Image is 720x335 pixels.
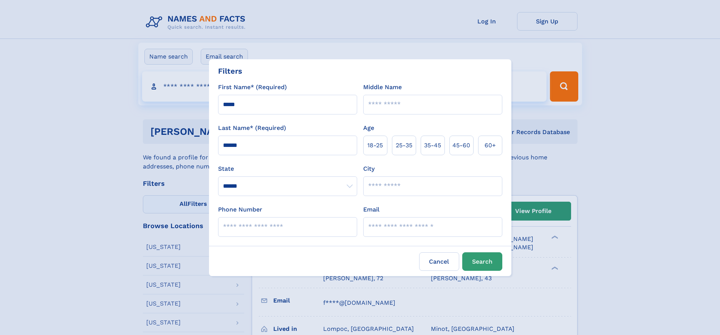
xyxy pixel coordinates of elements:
label: First Name* (Required) [218,83,287,92]
span: 45‑60 [452,141,470,150]
label: State [218,164,357,173]
label: Phone Number [218,205,262,214]
label: Email [363,205,379,214]
span: 60+ [485,141,496,150]
button: Search [462,252,502,271]
span: 18‑25 [367,141,383,150]
div: Filters [218,65,242,77]
label: City [363,164,375,173]
span: 25‑35 [396,141,412,150]
span: 35‑45 [424,141,441,150]
label: Cancel [419,252,459,271]
label: Last Name* (Required) [218,124,286,133]
label: Middle Name [363,83,402,92]
label: Age [363,124,374,133]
